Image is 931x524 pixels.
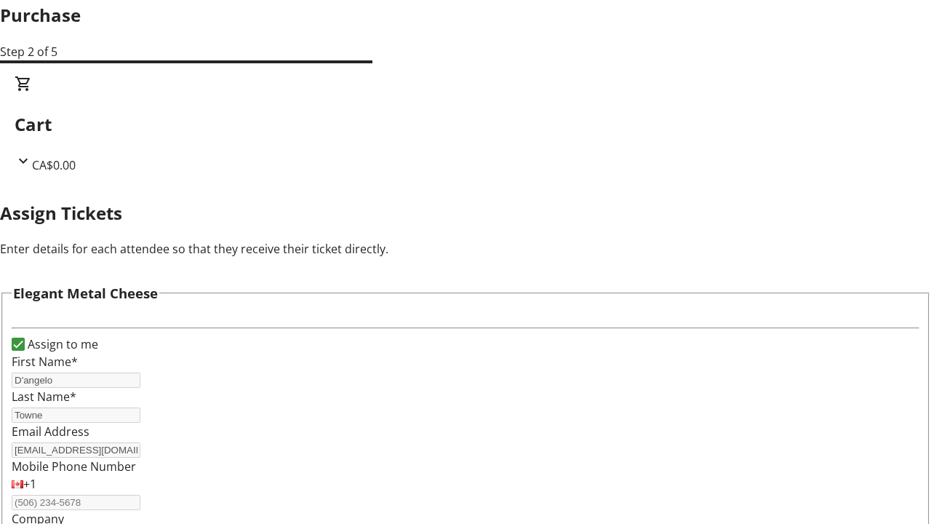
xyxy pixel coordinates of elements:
[12,389,76,405] label: Last Name*
[15,111,916,138] h2: Cart
[32,157,76,173] span: CA$0.00
[13,283,158,303] h3: Elegant Metal Cheese
[12,458,136,475] label: Mobile Phone Number
[25,336,98,353] label: Assign to me
[12,495,140,510] input: (506) 234-5678
[15,75,916,174] div: CartCA$0.00
[12,424,89,440] label: Email Address
[12,354,78,370] label: First Name*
